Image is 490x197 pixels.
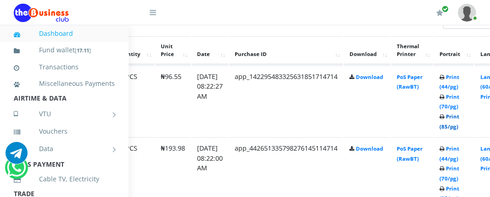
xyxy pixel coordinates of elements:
[111,36,154,65] th: Quantity: activate to sort column ascending
[356,145,383,152] a: Download
[14,73,115,94] a: Miscellaneous Payments
[14,23,115,44] a: Dashboard
[458,4,476,22] img: User
[434,36,474,65] th: Portrait: activate to sort column ascending
[439,93,459,110] a: Print (70/pg)
[155,36,191,65] th: Unit Price: activate to sort column ascending
[191,66,228,137] td: [DATE] 08:22:27 AM
[439,113,459,130] a: Print (85/pg)
[14,169,115,190] a: Cable TV, Electricity
[14,4,69,22] img: Logo
[439,165,459,182] a: Print (70/pg)
[6,149,28,164] a: Chat for support
[439,145,459,162] a: Print (44/pg)
[14,39,115,61] a: Fund wallet[17.11]
[391,36,433,65] th: Thermal Printer: activate to sort column ascending
[14,102,115,125] a: VTU
[397,145,422,162] a: PoS Paper (RawBT)
[14,137,115,160] a: Data
[14,56,115,78] a: Transactions
[229,66,343,137] td: app_142295483325631851714714
[442,6,449,12] span: Renew/Upgrade Subscription
[7,163,26,179] a: Chat for support
[356,73,383,80] a: Download
[436,9,443,17] i: Renew/Upgrade Subscription
[77,47,89,54] b: 17.11
[397,73,422,90] a: PoS Paper (RawBT)
[14,121,115,142] a: Vouchers
[75,47,91,54] small: [ ]
[155,66,191,137] td: ₦96.55
[111,66,154,137] td: 40 PCS
[229,36,343,65] th: Purchase ID: activate to sort column ascending
[191,36,228,65] th: Date: activate to sort column ascending
[439,73,459,90] a: Print (44/pg)
[344,36,390,65] th: Download: activate to sort column ascending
